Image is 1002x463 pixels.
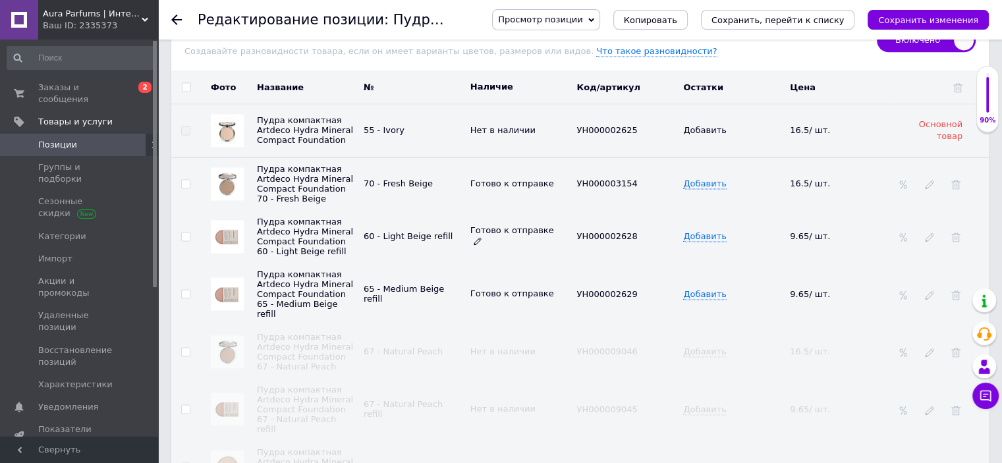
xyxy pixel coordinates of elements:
span: Что такое разновидности? [596,46,717,57]
button: Чат с покупателем [972,383,999,409]
i: Сохранить изменения [878,15,978,25]
span: Нет в наличии [470,125,536,135]
span: 67 - Natural Peach refill [364,399,443,419]
span: Основной товар [919,119,962,141]
span: Добавить [683,404,726,415]
span: Акции и промокоды [38,275,122,299]
span: Aura Parfums | Интернет-магазин парфюмерии и косметики [43,8,142,20]
span: УН000002625 [576,125,637,135]
span: 9.65/ шт. [790,404,830,414]
span: УН000003154 [576,178,637,188]
h1: Редактирование позиции: Пудра компактная Artdeco Hydra Mineral Compact Foundation [198,12,837,28]
td: Данные основного товара [360,104,467,157]
td: Данные основного товара [573,104,680,157]
span: УН000002629 [576,289,637,299]
span: № [364,82,374,92]
i: Сохранить, перейти к списку [711,15,845,25]
div: Ваш ID: 2335373 [43,20,158,32]
span: Добавить [683,178,726,189]
span: Пудра компактная Artdeco Hydra Mineral Compact Foundation 65 - Medium Beige refill [257,269,353,319]
span: Характеристики [38,379,113,391]
span: Готово к отправке [470,178,554,188]
span: 16.5/ шт. [790,125,830,135]
th: Наличие [467,70,574,103]
span: Позиции [38,139,77,151]
span: 16.5/ шт. [790,346,830,356]
span: Добавить [683,231,726,242]
span: Данные основного товара [683,125,726,135]
body: Визуальный текстовый редактор, 8FACAF94-2B38-4984-80F8-EC6EF156D38A [13,13,579,82]
span: 60 - Light Beige refill [364,231,453,241]
span: Показатели работы компании [38,423,122,447]
span: 65 - Medium Beige refill [364,284,444,304]
span: 55 - Ivory [364,125,404,135]
span: 67 - Natural Peach [364,346,443,356]
span: Удаленные позиции [38,310,122,333]
span: Нет в наличии [470,404,536,414]
span: 9.65/ шт. [790,231,830,241]
span: Импорт [38,253,72,265]
input: Поиск [7,46,155,70]
td: Данные основного товара [787,104,893,157]
span: 16.5/ шт. [790,178,830,188]
span: Пудра компактная Artdeco Hydra Mineral Compact Foundation 60 - Light Beige refill [257,217,353,256]
span: Категории [38,231,86,242]
span: Товары и услуги [38,116,113,128]
span: Восстановление позиций [38,344,122,368]
th: Цена [787,70,893,103]
button: Сохранить, перейти к списку [701,10,855,30]
span: Нет в наличии [470,346,536,356]
span: УН000009045 [576,404,637,414]
span: Включено [877,28,976,52]
td: Данные основного товара [467,104,574,157]
span: УН000009046 [576,346,637,356]
span: Создавайте разновидности товара, если он имеет варианты цветов, размеров или видов. [184,46,596,56]
p: Увлажняющий тональный крем - минеральная пудра сочетает в себе классический укрывающий эффект тон... [13,13,579,82]
span: Просмотр позиции [498,14,582,24]
span: Добавить [683,346,726,357]
span: Заказы и сообщения [38,82,122,105]
div: 90% Качество заполнения [976,66,999,132]
span: Готово к отправке [470,225,554,247]
span: 70 - Fresh Beige [364,178,433,188]
span: Сезонные скидки [38,196,122,219]
span: Пудра компактная Artdeco Hydra Mineral Compact Foundation 67 - Natural Peach [257,332,353,371]
button: Сохранить изменения [868,10,989,30]
span: Уведомления [38,401,98,413]
span: Готово к отправке [470,288,554,298]
div: 90% [977,116,998,125]
button: Копировать [613,10,688,30]
th: Фото [201,70,254,103]
div: Вернуться назад [171,14,182,25]
span: Пудра компактная Artdeco Hydra Mineral Compact Foundation 70 - Fresh Beige [257,164,353,204]
span: Группы и подборки [38,161,122,185]
th: Код/артикул [573,70,680,103]
span: Пудра компактная Artdeco Hydra Mineral Compact Foundation 67 - Natural Peach refill [257,385,353,434]
th: Название [254,70,360,103]
th: Остатки [680,70,787,103]
span: Копировать [624,15,677,25]
span: 2 [138,82,152,93]
span: Пудра компактная Artdeco Hydra Mineral Compact Foundation [257,115,353,145]
span: Добавить [683,289,726,300]
span: УН000002628 [576,231,637,241]
span: 9.65/ шт. [790,289,830,299]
